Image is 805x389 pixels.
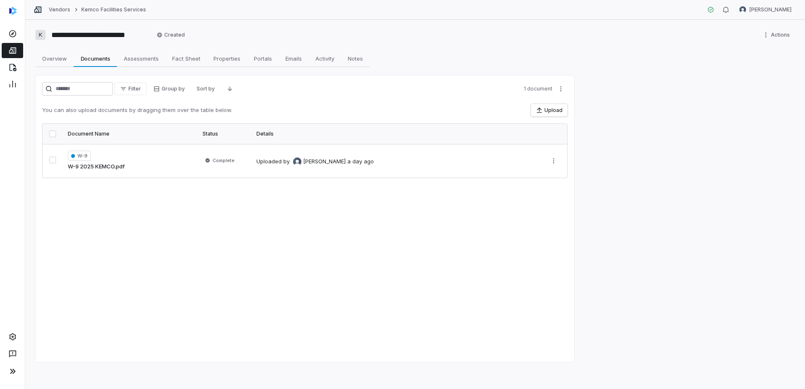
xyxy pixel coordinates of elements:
span: Fact Sheet [169,53,204,64]
button: More actions [760,29,795,41]
button: Sort by [192,83,220,95]
button: Descending [221,83,238,95]
span: Activity [312,53,338,64]
button: More actions [554,83,568,95]
button: Filter [115,83,147,95]
span: Filter [128,85,141,92]
svg: Descending [227,85,233,92]
button: More actions [547,155,560,167]
span: Properties [210,53,244,64]
div: by [283,157,346,166]
a: Vendors [49,6,70,13]
div: Details [256,131,537,137]
div: Document Name [68,131,192,137]
button: Group by [148,83,190,95]
span: Assessments [120,53,162,64]
span: Created [157,32,185,38]
span: Overview [39,53,70,64]
span: [PERSON_NAME] [749,6,792,13]
span: 1 document [524,85,552,92]
span: Complete [213,157,235,164]
span: [PERSON_NAME] [303,157,346,166]
div: a day ago [347,157,374,166]
span: Emails [282,53,305,64]
img: Brian Anderson avatar [293,157,301,166]
p: You can also upload documents by dragging them over the table below. [42,106,232,115]
div: Status [203,131,246,137]
span: W-9 [68,151,91,161]
img: svg%3e [9,7,17,15]
button: Brian Anderson avatar[PERSON_NAME] [734,3,797,16]
img: Brian Anderson avatar [739,6,746,13]
a: Kemco Facilities Services [81,6,146,13]
span: Notes [344,53,366,64]
button: Upload [531,104,568,117]
span: Documents [77,53,114,64]
div: Uploaded [256,157,374,166]
a: W-9 2025 KEMCO.pdf [68,163,125,171]
span: Portals [251,53,275,64]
